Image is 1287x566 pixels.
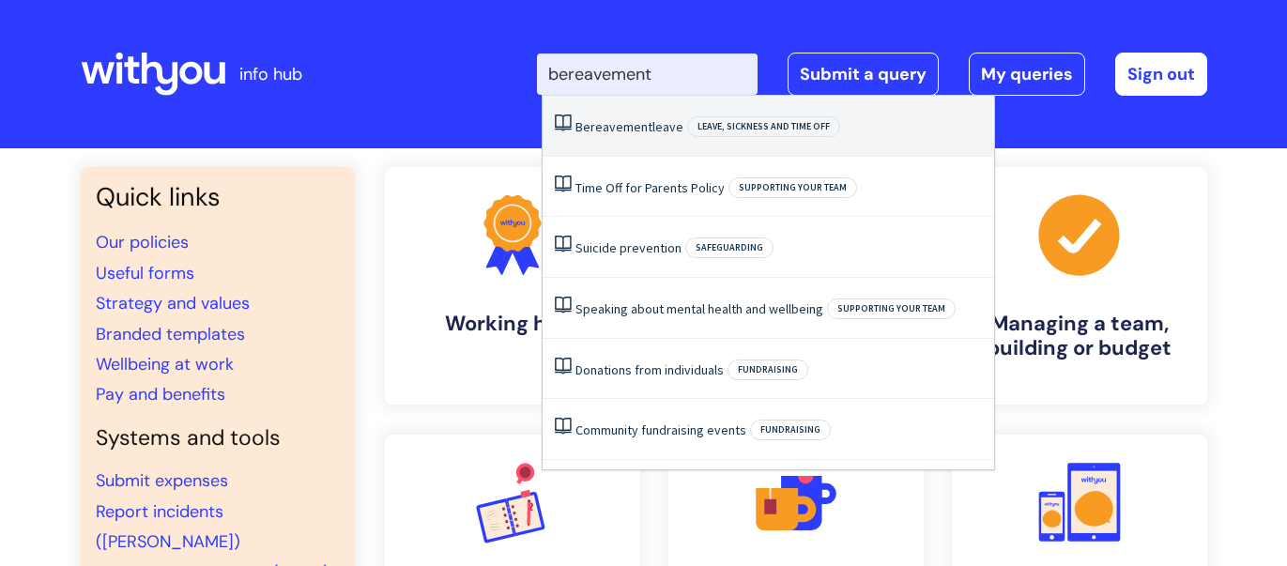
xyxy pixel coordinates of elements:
h3: Quick links [96,182,340,212]
a: Wellbeing at work [96,353,234,375]
a: Submit expenses [96,469,228,492]
a: Strategy and values [96,292,250,314]
a: Submit a query [788,53,939,96]
a: Report incidents ([PERSON_NAME]) [96,500,240,553]
span: Fundraising [728,359,808,380]
a: Bereavementleave [575,118,683,135]
h4: Managing a team, building or budget [967,312,1192,361]
a: Pay and benefits [96,383,225,405]
a: Working here [385,167,640,405]
a: Time Off for Parents Policy [575,179,725,196]
a: Suicide prevention [575,239,682,256]
span: Bereavement [575,118,652,135]
a: Community fundraising events [575,421,746,438]
a: Sign out [1115,53,1207,96]
span: Safeguarding [685,237,774,258]
a: Our policies [96,231,189,253]
input: Search [537,54,758,95]
span: Leave, sickness and time off [687,116,840,137]
div: | - [537,53,1207,96]
span: Supporting your team [728,177,857,198]
a: Managing a team, building or budget [952,167,1207,405]
a: Donations from individuals [575,361,724,378]
h4: Systems and tools [96,425,340,451]
span: Fundraising [750,420,831,440]
a: Speaking about mental health and wellbeing [575,300,823,317]
span: Supporting your team [827,298,956,319]
a: My queries [969,53,1085,96]
a: Useful forms [96,262,194,284]
h4: Working here [400,312,625,336]
p: info hub [239,59,302,89]
a: Branded templates [96,323,245,345]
